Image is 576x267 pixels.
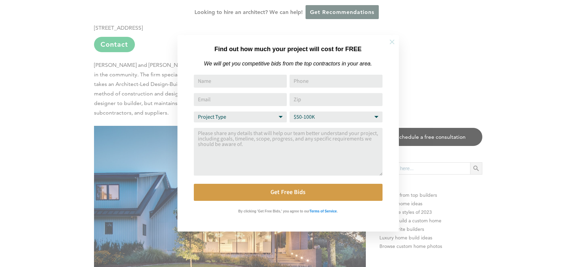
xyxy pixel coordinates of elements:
a: Terms of Service [310,208,337,213]
textarea: Comment or Message [194,128,383,176]
select: Budget Range [290,112,383,122]
input: Name [194,75,287,88]
em: We will get you competitive bids from the top contractors in your area. [204,61,372,66]
iframe: Drift Widget Chat Controller [445,218,568,259]
input: Email Address [194,93,287,106]
strong: By clicking 'Get Free Bids,' you agree to our [238,209,310,213]
input: Phone [290,75,383,88]
strong: Terms of Service [310,209,337,213]
strong: . [337,209,338,213]
button: Get Free Bids [194,184,383,201]
input: Zip [290,93,383,106]
select: Project Type [194,112,287,122]
strong: Find out how much your project will cost for FREE [214,46,361,53]
button: Close [380,30,404,54]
